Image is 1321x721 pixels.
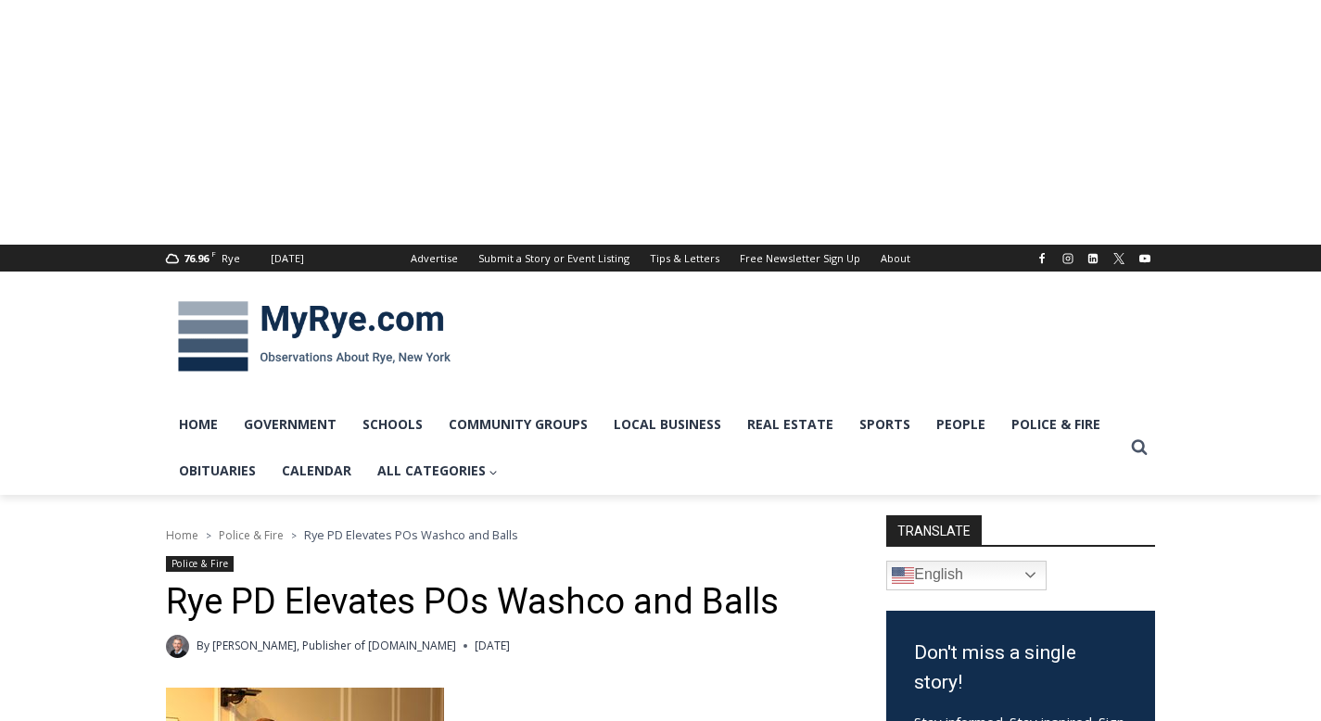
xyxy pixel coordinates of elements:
[400,245,468,272] a: Advertise
[166,288,463,385] img: MyRye.com
[166,556,235,572] a: Police & Fire
[730,245,870,272] a: Free Newsletter Sign Up
[377,461,499,481] span: All Categories
[998,401,1113,448] a: Police & Fire
[291,529,297,542] span: >
[166,448,269,494] a: Obituaries
[886,515,982,545] strong: TRANSLATE
[304,526,518,543] span: Rye PD Elevates POs Washco and Balls
[468,245,640,272] a: Submit a Story or Event Listing
[640,245,730,272] a: Tips & Letters
[400,245,921,272] nav: Secondary Navigation
[166,401,231,448] a: Home
[269,448,364,494] a: Calendar
[166,525,838,544] nav: Breadcrumbs
[914,639,1127,697] h3: Don't miss a single story!
[364,448,512,494] a: All Categories
[212,638,456,653] a: [PERSON_NAME], Publisher of [DOMAIN_NAME]
[197,637,210,654] span: By
[166,401,1123,495] nav: Primary Navigation
[1057,247,1079,270] a: Instagram
[1031,247,1053,270] a: Facebook
[211,248,216,259] span: F
[1134,247,1156,270] a: YouTube
[166,635,189,658] a: Author image
[1108,247,1130,270] a: X
[271,250,304,267] div: [DATE]
[601,401,734,448] a: Local Business
[222,250,240,267] div: Rye
[846,401,923,448] a: Sports
[206,529,211,542] span: >
[870,245,921,272] a: About
[886,561,1047,590] a: English
[166,581,838,624] h1: Rye PD Elevates POs Washco and Balls
[166,527,198,543] a: Home
[349,401,436,448] a: Schools
[923,401,998,448] a: People
[436,401,601,448] a: Community Groups
[184,251,209,265] span: 76.96
[231,401,349,448] a: Government
[892,564,914,587] img: en
[734,401,846,448] a: Real Estate
[475,637,510,654] time: [DATE]
[219,527,284,543] a: Police & Fire
[1123,431,1156,464] button: View Search Form
[1082,247,1104,270] a: Linkedin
